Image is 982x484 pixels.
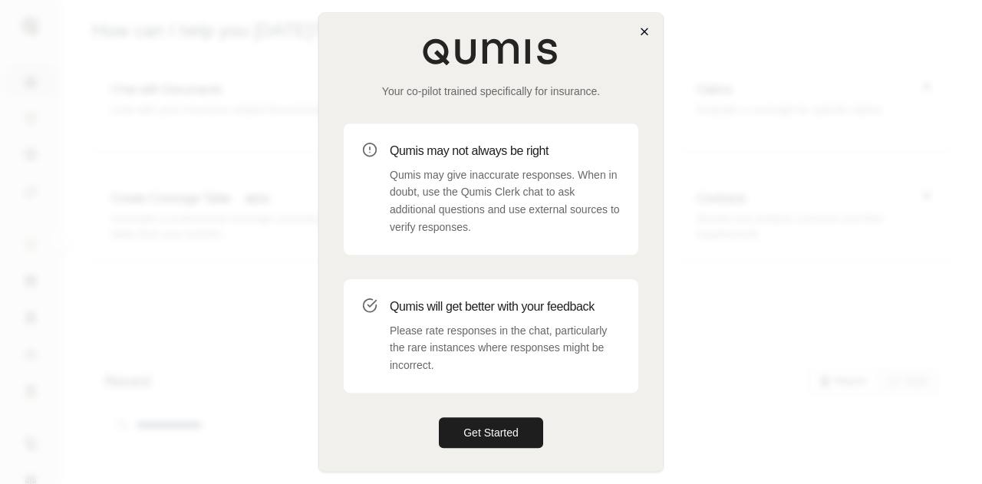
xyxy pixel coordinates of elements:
[390,166,620,236] p: Qumis may give inaccurate responses. When in doubt, use the Qumis Clerk chat to ask additional qu...
[390,142,620,160] h3: Qumis may not always be right
[390,322,620,374] p: Please rate responses in the chat, particularly the rare instances where responses might be incor...
[439,417,543,448] button: Get Started
[344,84,638,99] p: Your co-pilot trained specifically for insurance.
[422,38,560,65] img: Qumis Logo
[390,298,620,316] h3: Qumis will get better with your feedback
